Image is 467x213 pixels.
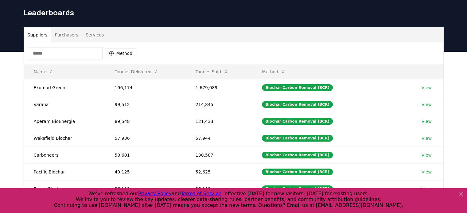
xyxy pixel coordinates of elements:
[422,118,432,124] a: View
[186,113,252,130] td: 121,433
[105,48,137,58] button: Method
[262,152,333,158] div: Biochar Carbon Removal (BCR)
[82,28,107,42] button: Services
[262,135,333,142] div: Biochar Carbon Removal (BCR)
[186,146,252,163] td: 138,587
[105,130,186,146] td: 57,936
[51,28,82,42] button: Purchasers
[105,96,186,113] td: 99,512
[24,79,105,96] td: Exomad Green
[186,96,252,113] td: 214,845
[24,130,105,146] td: Wakefield Biochar
[24,96,105,113] td: Varaha
[24,146,105,163] td: Carboneers
[105,79,186,96] td: 196,174
[24,113,105,130] td: Aperam BioEnergia
[105,180,186,197] td: 26,108
[186,130,252,146] td: 57,944
[257,66,290,78] button: Method
[422,101,432,108] a: View
[191,66,233,78] button: Tonnes Sold
[262,118,333,125] div: Biochar Carbon Removal (BCR)
[262,84,333,91] div: Biochar Carbon Removal (BCR)
[110,66,164,78] button: Tonnes Delivered
[24,8,444,17] h1: Leaderboards
[422,169,432,175] a: View
[422,85,432,91] a: View
[105,163,186,180] td: 49,125
[105,113,186,130] td: 89,548
[24,28,51,42] button: Suppliers
[422,135,432,141] a: View
[186,180,252,197] td: 26,108
[422,186,432,192] a: View
[105,146,186,163] td: 53,601
[262,185,333,192] div: Biochar Carbon Removal (BCR)
[29,66,59,78] button: Name
[186,79,252,96] td: 1,679,089
[186,163,252,180] td: 52,625
[422,152,432,158] a: View
[24,180,105,197] td: Freres Biochar
[262,101,333,108] div: Biochar Carbon Removal (BCR)
[24,163,105,180] td: Pacific Biochar
[262,169,333,175] div: Biochar Carbon Removal (BCR)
